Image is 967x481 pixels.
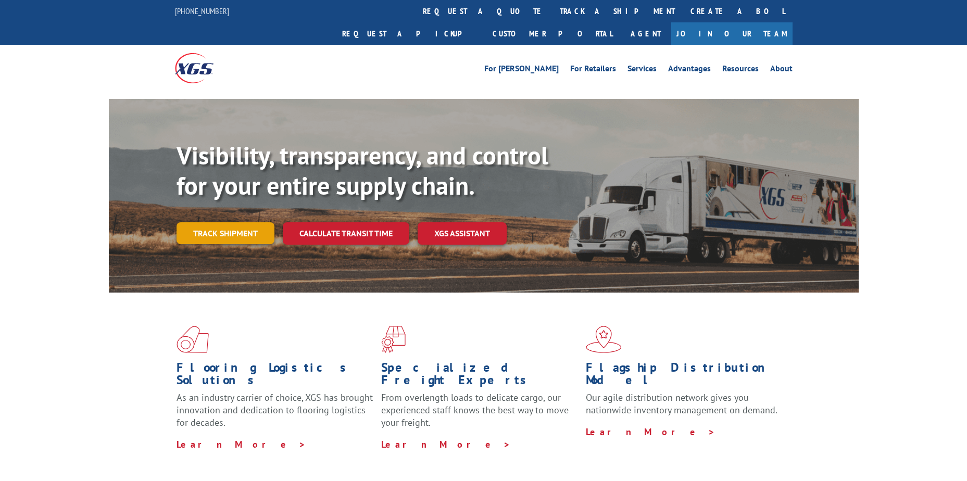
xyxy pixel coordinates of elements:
[418,222,507,245] a: XGS ASSISTANT
[177,391,373,428] span: As an industry carrier of choice, XGS has brought innovation and dedication to flooring logistics...
[381,438,511,450] a: Learn More >
[570,65,616,76] a: For Retailers
[586,391,777,416] span: Our agile distribution network gives you nationwide inventory management on demand.
[334,22,485,45] a: Request a pickup
[485,22,620,45] a: Customer Portal
[177,222,274,244] a: Track shipment
[586,361,783,391] h1: Flagship Distribution Model
[177,139,548,201] b: Visibility, transparency, and control for your entire supply chain.
[177,326,209,353] img: xgs-icon-total-supply-chain-intelligence-red
[177,361,373,391] h1: Flooring Logistics Solutions
[381,391,578,438] p: From overlength loads to delicate cargo, our experienced staff knows the best way to move your fr...
[770,65,793,76] a: About
[671,22,793,45] a: Join Our Team
[586,326,622,353] img: xgs-icon-flagship-distribution-model-red
[177,438,306,450] a: Learn More >
[484,65,559,76] a: For [PERSON_NAME]
[668,65,711,76] a: Advantages
[586,426,715,438] a: Learn More >
[283,222,409,245] a: Calculate transit time
[381,326,406,353] img: xgs-icon-focused-on-flooring-red
[381,361,578,391] h1: Specialized Freight Experts
[175,6,229,16] a: [PHONE_NUMBER]
[722,65,759,76] a: Resources
[620,22,671,45] a: Agent
[627,65,657,76] a: Services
